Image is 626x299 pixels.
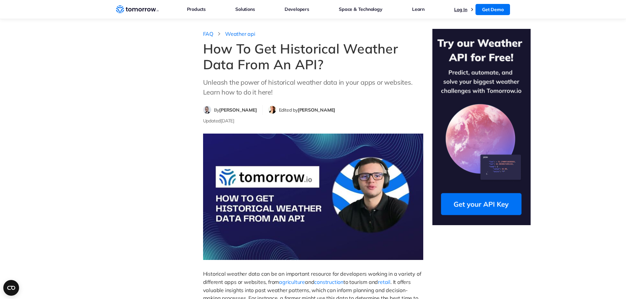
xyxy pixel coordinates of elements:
span: By [214,107,257,113]
p: Unleash the power of historical weather data in your apps or websites. Learn how to do it here! [203,77,423,97]
button: Open CMP widget [3,280,19,296]
img: Michelle Meyer editor profile picture [268,106,276,114]
h1: How To Get Historical Weather Data From An API? [203,41,423,72]
a: Space & Technology [339,5,382,13]
a: Get Demo [475,4,510,15]
span: Edited by [279,107,336,113]
span: and [305,279,314,285]
a: Products [187,5,206,13]
a: Home link [116,5,159,14]
a: FAQ [203,31,213,37]
span: Historical weather data can be an important resource for developers working in a variety of diffe... [203,270,423,285]
a: Log In [454,7,467,12]
img: Try Our Weather API for Free [432,29,531,225]
span: [PERSON_NAME] [219,107,257,113]
a: Weather api [225,31,255,37]
span: [PERSON_NAME] [298,107,335,113]
a: Learn [412,5,425,13]
nav: breadcrumb [203,29,423,37]
span: Updated [DATE] [203,118,234,124]
a: Solutions [235,5,255,13]
a: Developers [285,5,309,13]
img: Filip Dimkovski [203,106,211,114]
span: to tourism and [343,279,378,285]
a: construction [314,279,343,285]
iframe: YouTube video player [203,134,423,260]
a: retail [378,279,390,285]
a: agriculture [279,279,305,285]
